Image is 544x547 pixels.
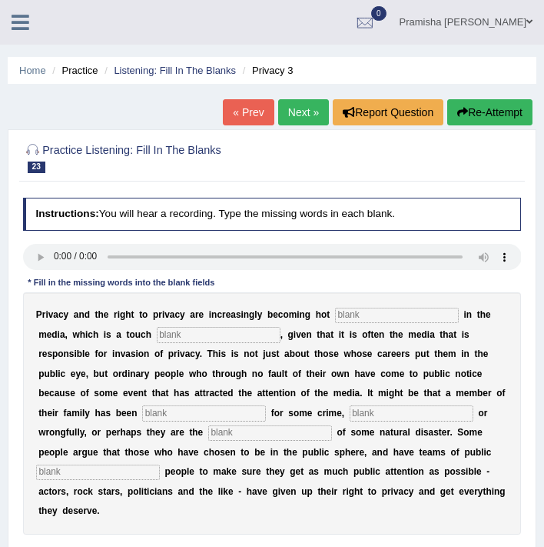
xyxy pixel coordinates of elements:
b: t [307,369,310,379]
b: i [297,309,299,320]
b: , [86,369,88,379]
b: n [300,309,305,320]
b: o [165,369,171,379]
b: p [153,309,158,320]
input: blank [142,405,266,421]
b: g [288,329,294,340]
b: i [231,349,234,359]
a: Next » [278,99,329,125]
b: s [405,349,410,359]
b: u [99,369,104,379]
b: r [141,369,144,379]
b: w [72,329,79,340]
b: f [268,369,271,379]
b: c [445,369,450,379]
b: n [379,329,384,340]
b: e [71,369,76,379]
li: Practice [48,63,98,78]
b: f [160,349,163,359]
input: blank [157,327,280,342]
b: u [420,349,426,359]
b: e [47,329,52,340]
b: h [354,369,360,379]
b: y [144,369,150,379]
b: v [48,309,54,320]
b: v [180,349,185,359]
b: . [200,349,202,359]
b: c [141,329,146,340]
b: c [61,369,66,379]
b: p [415,349,420,359]
b: a [125,349,131,359]
b: i [443,369,445,379]
b: i [350,329,352,340]
b: h [93,329,98,340]
b: t [341,329,344,340]
b: t [139,309,142,320]
b: h [317,349,323,359]
b: i [74,349,76,359]
b: o [461,369,466,379]
b: l [82,349,85,359]
b: t [314,349,317,359]
b: s [94,388,99,399]
span: 0 [371,6,386,21]
b: o [98,349,104,359]
b: u [230,369,235,379]
b: o [295,349,300,359]
b: e [104,309,109,320]
b: h [320,329,325,340]
b: a [284,349,290,359]
b: m [38,329,47,340]
b: a [74,309,79,320]
b: c [472,369,477,379]
b: h [477,349,483,359]
b: t [212,369,215,379]
b: s [271,349,277,359]
b: r [174,349,177,359]
b: l [282,369,284,379]
b: g [305,309,310,320]
a: « Prev [223,99,274,125]
b: s [69,349,75,359]
b: i [469,369,472,379]
b: j [263,349,265,359]
b: c [58,309,64,320]
b: c [88,329,93,340]
b: e [42,349,48,359]
b: t [440,329,443,340]
b: a [190,309,195,320]
b: i [104,329,106,340]
b: e [443,349,448,359]
b: e [396,349,402,359]
b: a [60,329,65,340]
b: a [55,388,60,399]
b: e [273,309,278,320]
b: i [118,309,120,320]
b: u [44,369,49,379]
b: b [38,388,44,399]
button: Report Question [333,99,443,125]
b: o [413,369,418,379]
b: h [213,349,218,359]
b: e [486,309,491,320]
b: i [320,369,322,379]
b: h [196,369,201,379]
b: s [131,349,136,359]
b: n [244,309,249,320]
b: h [443,329,448,340]
b: s [236,309,241,320]
b: i [464,309,466,320]
b: e [160,369,165,379]
b: s [106,329,111,340]
b: o [142,309,148,320]
b: o [293,369,298,379]
b: a [383,349,388,359]
h2: Practice Listening: Fill In The Blanks [23,141,332,173]
b: o [80,388,85,399]
b: a [185,349,191,359]
b: r [401,349,405,359]
b: i [177,349,180,359]
b: c [49,388,55,399]
b: o [113,369,118,379]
